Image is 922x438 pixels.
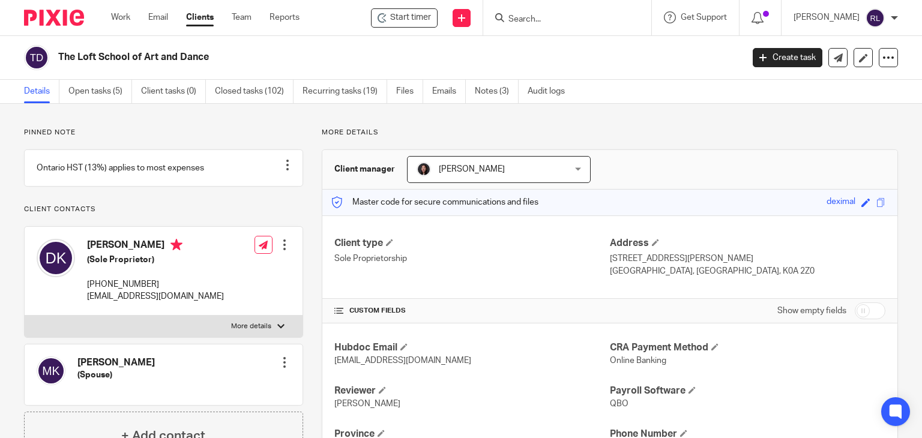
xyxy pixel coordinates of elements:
[390,11,431,24] span: Start timer
[334,306,610,316] h4: CUSTOM FIELDS
[827,196,855,209] div: deximal
[77,369,155,381] h5: (Spouse)
[322,128,898,137] p: More details
[148,11,168,23] a: Email
[866,8,885,28] img: svg%3E
[334,356,471,365] span: [EMAIL_ADDRESS][DOMAIN_NAME]
[270,11,300,23] a: Reports
[331,196,538,208] p: Master code for secure communications and files
[87,254,224,266] h5: (Sole Proprietor)
[528,80,574,103] a: Audit logs
[681,13,727,22] span: Get Support
[37,356,65,385] img: svg%3E
[215,80,294,103] a: Closed tasks (102)
[334,253,610,265] p: Sole Proprietorship
[417,162,431,176] img: Lili%20square.jpg
[77,356,155,369] h4: [PERSON_NAME]
[396,80,423,103] a: Files
[37,239,75,277] img: svg%3E
[87,278,224,290] p: [PHONE_NUMBER]
[777,305,846,317] label: Show empty fields
[334,237,610,250] h4: Client type
[439,165,505,173] span: [PERSON_NAME]
[231,322,271,331] p: More details
[87,290,224,302] p: [EMAIL_ADDRESS][DOMAIN_NAME]
[141,80,206,103] a: Client tasks (0)
[610,253,885,265] p: [STREET_ADDRESS][PERSON_NAME]
[432,80,466,103] a: Emails
[24,45,49,70] img: svg%3E
[24,80,59,103] a: Details
[303,80,387,103] a: Recurring tasks (19)
[24,205,303,214] p: Client contacts
[170,239,182,251] i: Primary
[334,385,610,397] h4: Reviewer
[87,239,224,254] h4: [PERSON_NAME]
[186,11,214,23] a: Clients
[111,11,130,23] a: Work
[475,80,519,103] a: Notes (3)
[68,80,132,103] a: Open tasks (5)
[232,11,252,23] a: Team
[334,341,610,354] h4: Hubdoc Email
[794,11,860,23] p: [PERSON_NAME]
[753,48,822,67] a: Create task
[58,51,600,64] h2: The Loft School of Art and Dance
[610,356,666,365] span: Online Banking
[610,341,885,354] h4: CRA Payment Method
[334,400,400,408] span: [PERSON_NAME]
[334,163,395,175] h3: Client manager
[610,265,885,277] p: [GEOGRAPHIC_DATA], [GEOGRAPHIC_DATA], K0A 2Z0
[610,237,885,250] h4: Address
[507,14,615,25] input: Search
[24,128,303,137] p: Pinned note
[24,10,84,26] img: Pixie
[371,8,438,28] div: The Loft School of Art and Dance
[610,400,628,408] span: QBO
[610,385,885,397] h4: Payroll Software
